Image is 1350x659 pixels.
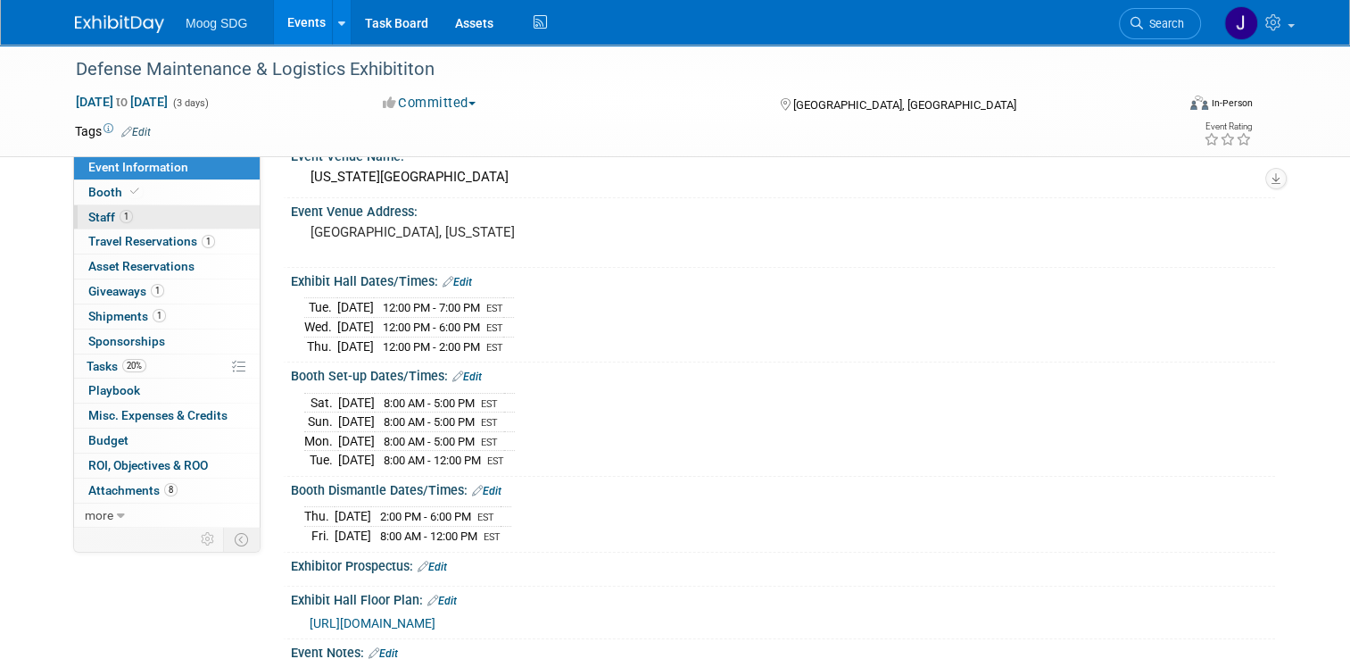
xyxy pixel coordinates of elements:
span: 12:00 PM - 2:00 PM [383,340,480,354]
a: Tasks20% [74,355,260,379]
div: [US_STATE][GEOGRAPHIC_DATA] [304,163,1262,191]
a: Edit [121,126,151,138]
span: [DATE] [DATE] [75,94,169,110]
span: 2:00 PM - 6:00 PM [380,510,471,523]
td: Thu. [304,507,335,527]
a: Attachments8 [74,479,260,503]
td: [DATE] [338,431,375,451]
span: EST [481,398,498,410]
td: Tags [75,122,151,140]
div: Event Format [1079,93,1253,120]
span: Giveaways [88,284,164,298]
pre: [GEOGRAPHIC_DATA], [US_STATE] [311,224,682,240]
td: [DATE] [338,393,375,413]
span: 8:00 AM - 5:00 PM [384,415,475,429]
td: Personalize Event Tab Strip [193,528,224,551]
span: EST [481,417,498,429]
span: 8:00 AM - 5:00 PM [384,435,475,448]
span: Sponsorships [88,334,165,348]
span: 8:00 AM - 12:00 PM [380,530,477,543]
a: Search [1119,8,1201,39]
div: Booth Dismantle Dates/Times: [291,477,1275,500]
td: [DATE] [337,298,374,318]
td: Wed. [304,318,337,338]
span: EST [487,455,504,467]
span: Tasks [87,359,146,373]
a: Edit [443,276,472,288]
td: Sun. [304,413,338,432]
td: [DATE] [337,318,374,338]
span: (3 days) [171,97,209,109]
td: Fri. [304,527,335,546]
a: Giveaways1 [74,279,260,304]
span: 1 [202,235,215,248]
div: Defense Maintenance & Logistics Exhibititon [70,54,1153,86]
span: 1 [151,284,164,297]
span: [GEOGRAPHIC_DATA], [GEOGRAPHIC_DATA] [793,98,1016,112]
span: 8:00 AM - 5:00 PM [384,396,475,410]
a: Edit [418,561,447,573]
a: Playbook [74,379,260,403]
a: [URL][DOMAIN_NAME] [310,616,435,630]
img: Jaclyn Roberts [1224,6,1258,40]
a: Sponsorships [74,329,260,354]
td: [DATE] [338,451,375,470]
span: Travel Reservations [88,234,215,248]
a: Budget [74,429,260,453]
button: Committed [377,94,483,113]
td: [DATE] [335,507,371,527]
div: Event Venue Address: [291,198,1275,221]
span: Event Information [88,160,188,174]
a: Edit [427,595,457,607]
span: Asset Reservations [88,259,195,273]
td: [DATE] [335,527,371,546]
span: EST [477,512,494,523]
a: ROI, Objectives & ROO [74,454,260,478]
span: EST [486,303,503,314]
span: 8 [164,483,178,496]
a: Asset Reservations [74,254,260,279]
a: Edit [472,485,501,497]
td: Tue. [304,451,338,470]
a: Event Information [74,155,260,179]
span: 12:00 PM - 7:00 PM [383,301,480,314]
span: 12:00 PM - 6:00 PM [383,321,480,334]
img: Format-Inperson.png [1190,96,1208,110]
div: Exhibit Hall Floor Plan: [291,587,1275,610]
td: Sat. [304,393,338,413]
span: EST [481,437,498,448]
span: Misc. Expenses & Credits [88,408,228,422]
a: Shipments1 [74,304,260,329]
span: 20% [122,359,146,372]
span: Booth [88,185,143,199]
span: 1 [120,210,133,223]
span: Shipments [88,309,166,323]
span: Staff [88,210,133,224]
td: Tue. [304,298,337,318]
a: Booth [74,180,260,204]
img: ExhibitDay [75,15,164,33]
td: Thu. [304,337,337,355]
span: more [85,508,113,522]
span: ROI, Objectives & ROO [88,458,208,472]
td: [DATE] [338,413,375,432]
span: Playbook [88,383,140,397]
span: Attachments [88,483,178,497]
td: Toggle Event Tabs [224,528,261,551]
a: Misc. Expenses & Credits [74,404,260,428]
a: Travel Reservations1 [74,229,260,254]
span: 1 [153,309,166,322]
span: EST [484,531,501,543]
span: Moog SDG [186,16,247,30]
div: Exhibitor Prospectus: [291,553,1275,576]
span: EST [486,342,503,354]
a: more [74,504,260,528]
div: Exhibit Hall Dates/Times: [291,268,1275,291]
span: Budget [88,433,128,447]
a: Edit [452,371,482,383]
span: to [113,95,130,109]
i: Booth reservation complete [130,187,139,196]
div: Booth Set-up Dates/Times: [291,363,1275,386]
span: 8:00 AM - 12:00 PM [384,454,481,467]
